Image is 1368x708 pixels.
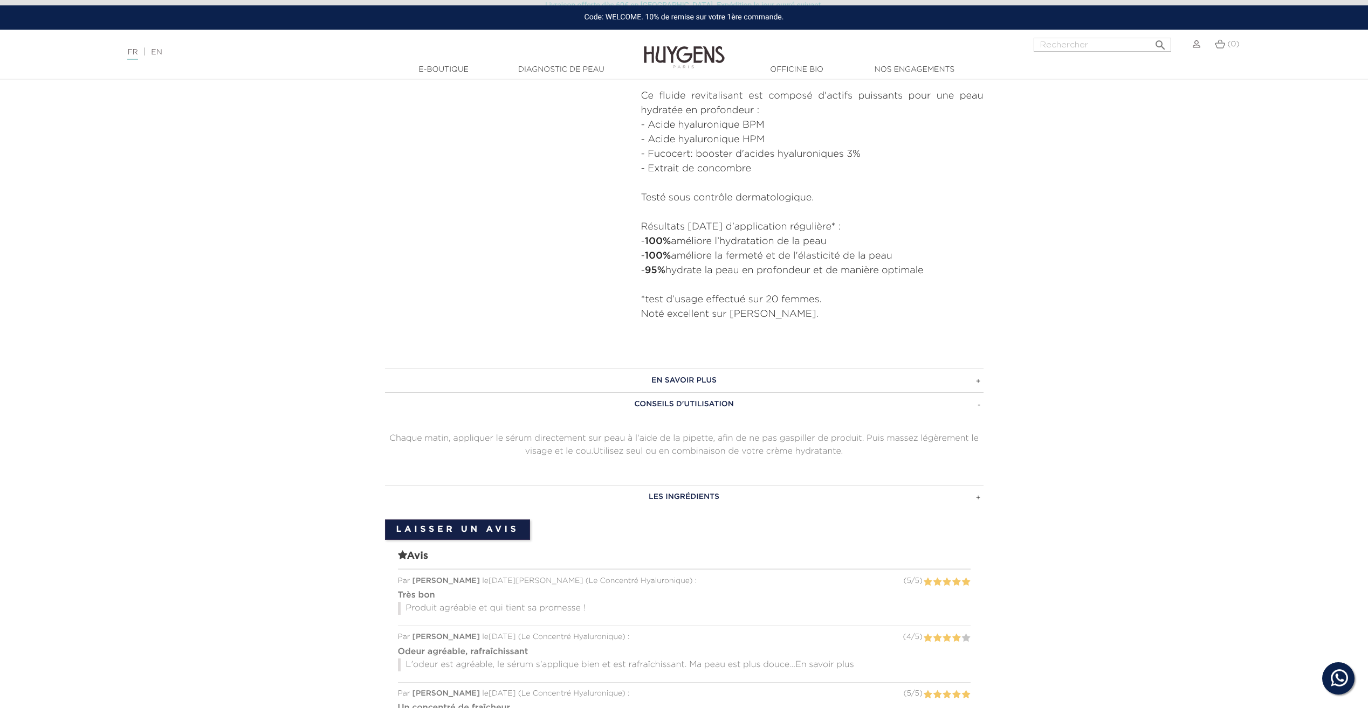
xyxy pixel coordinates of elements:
[641,118,984,133] li: - Acide hyaluronique BPM
[923,575,932,589] label: 1
[641,234,984,249] li: - améliore l’hydratation de la peau
[933,688,942,702] label: 2
[1154,36,1167,48] i: 
[952,575,961,589] label: 4
[398,658,971,671] p: L'odeur est agréable, le sérum s'applique bien et est rafraîchissant. Ma peau est plus douce...
[385,59,625,193] iframe: Comment appliquer le Concentré Hyaluronique ?
[641,249,984,263] li: - améliore la fermeté et de l'élasticité de la peau
[961,688,971,702] label: 5
[398,575,971,587] div: Par le [DATE][PERSON_NAME] ( ) :
[933,575,942,589] label: 2
[743,64,851,75] a: Officine Bio
[122,46,562,59] div: |
[903,631,923,643] div: ( / )
[134,69,165,76] div: Mots-clés
[521,633,622,641] span: Le Concentré Hyaluronique
[385,432,984,458] p: Chaque matin, appliquer le sérum directement sur peau à l'aide de la pipette, afin de ne pas gasp...
[942,575,951,589] label: 3
[952,688,961,702] label: 4
[644,29,725,70] img: Huygens
[641,147,984,162] li: - Fucocert: booster d'acides hyaluroniques 3%
[915,577,919,585] span: 5
[641,133,984,147] li: - Acide hyaluronique HPM
[933,631,942,645] label: 2
[413,690,480,697] span: [PERSON_NAME]
[385,485,984,509] a: LES INGRÉDIENTS
[641,191,984,205] p: Testé sous contrôle dermatologique.
[398,648,528,656] strong: Odeur agréable, rafraîchissant
[56,69,83,76] div: Domaine
[641,263,984,278] li: - hydrate la peau en profondeur et de manière optimale
[398,688,971,699] div: Par le [DATE] ( ) :
[942,688,951,702] label: 3
[385,369,984,392] a: EN SAVOIR PLUS
[645,251,671,261] strong: 100%
[151,48,162,56] a: EN
[44,68,52,77] img: tab_domain_overview_orange.svg
[127,48,138,60] a: FR
[30,17,53,26] div: v 4.0.25
[398,631,971,643] div: Par le [DATE] ( ) :
[645,266,665,275] strong: 95%
[645,237,671,246] strong: 100%
[952,631,961,645] label: 4
[641,89,984,118] p: Ce fluide revitalisant est composé d'actifs puissants pour une peau hydratée en profondeur :
[1034,38,1171,52] input: Rechercher
[915,633,919,641] span: 5
[906,690,911,697] span: 5
[507,64,615,75] a: Diagnostic de peau
[413,633,480,641] span: [PERSON_NAME]
[1151,34,1170,49] button: 
[923,688,932,702] label: 1
[906,577,911,585] span: 5
[398,602,971,615] p: Produit agréable et qui tient sa promesse !
[122,68,131,77] img: tab_keywords_by_traffic_grey.svg
[413,577,480,585] span: [PERSON_NAME]
[903,688,922,699] div: ( / )
[385,392,984,416] a: CONSEILS D'UTILISATION
[923,631,932,645] label: 1
[17,28,26,37] img: website_grey.svg
[861,64,968,75] a: Nos engagements
[398,591,435,600] strong: Très bon
[28,28,122,37] div: Domaine: [DOMAIN_NAME]
[17,17,26,26] img: logo_orange.svg
[942,631,951,645] label: 3
[961,631,971,645] label: 5
[903,575,922,587] div: ( / )
[795,661,854,669] span: En savoir plus
[1228,40,1240,48] span: (0)
[906,633,911,641] span: 4
[390,64,498,75] a: E-Boutique
[521,690,622,697] span: Le Concentré Hyaluronique
[641,220,984,234] p: Résultats [DATE] d'application régulière* :
[961,575,971,589] label: 5
[589,577,690,585] span: Le Concentré Hyaluronique
[398,549,971,570] span: Avis
[385,519,531,540] a: Laisser un avis
[915,690,919,697] span: 5
[641,162,984,176] li: - Extrait de concombre
[641,307,984,322] p: Noté excellent sur [PERSON_NAME].
[641,293,984,307] p: *test d’usage effectué sur 20 femmes.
